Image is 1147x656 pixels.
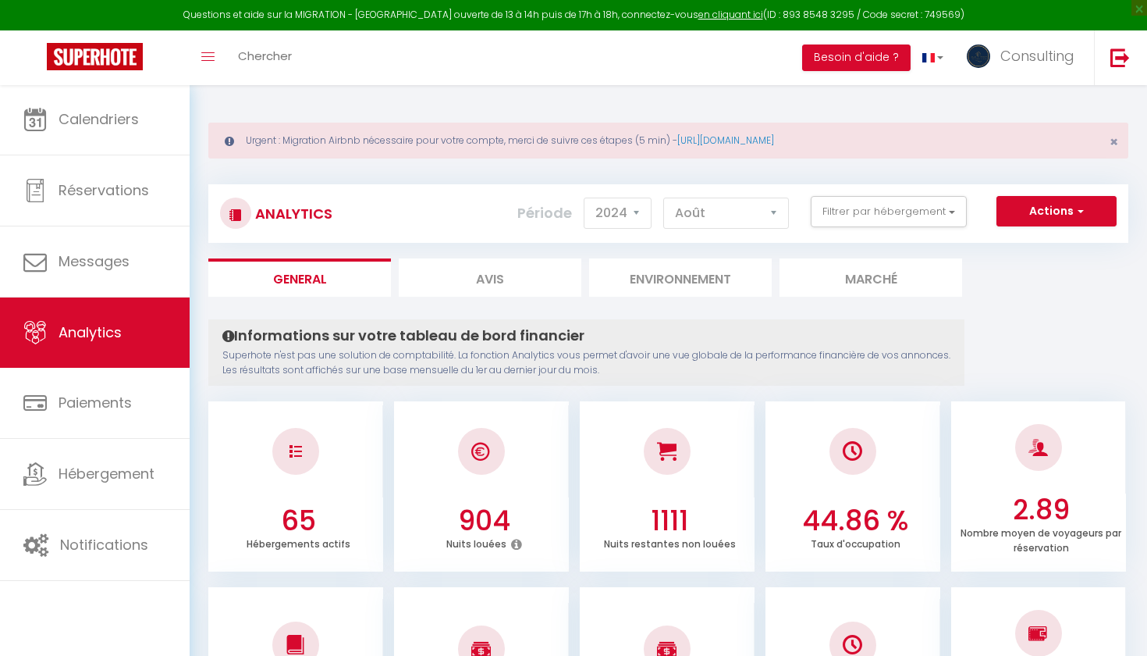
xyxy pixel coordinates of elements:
[208,258,391,297] li: General
[59,180,149,200] span: Réservations
[59,464,154,483] span: Hébergement
[1110,48,1130,67] img: logout
[604,534,736,551] p: Nuits restantes non louées
[589,258,772,297] li: Environnement
[811,196,967,227] button: Filtrer par hébergement
[47,43,143,70] img: Super Booking
[955,30,1094,85] a: ... Consulting
[1110,135,1118,149] button: Close
[60,535,148,554] span: Notifications
[251,196,332,231] h3: Analytics
[226,30,304,85] a: Chercher
[289,445,302,458] img: NO IMAGE
[843,635,862,654] img: NO IMAGE
[802,45,911,71] button: Besoin d'aide ?
[960,494,1122,526] h3: 2.89
[446,534,506,551] p: Nuits louées
[698,8,763,21] a: en cliquant ici
[222,348,950,378] p: Superhote n'est pas une solution de comptabilité. La fonction Analytics vous permet d'avoir une v...
[779,258,962,297] li: Marché
[1000,46,1074,66] span: Consulting
[774,504,936,537] h3: 44.86 %
[208,123,1128,159] div: Urgent : Migration Airbnb nécessaire pour votre compte, merci de suivre ces étapes (5 min) -
[217,504,379,537] h3: 65
[517,196,572,230] label: Période
[238,48,292,64] span: Chercher
[811,534,900,551] p: Taux d'occupation
[59,251,130,271] span: Messages
[961,523,1121,554] p: Nombre moyen de voyageurs par réservation
[1028,624,1048,643] img: NO IMAGE
[222,327,950,344] h4: Informations sur votre tableau de bord financier
[588,504,751,537] h3: 1111
[1110,132,1118,152] span: ×
[399,258,581,297] li: Avis
[247,534,350,551] p: Hébergements actifs
[967,45,990,68] img: ...
[996,196,1117,227] button: Actions
[677,134,774,147] a: [URL][DOMAIN_NAME]
[403,504,565,537] h3: 904
[59,323,122,342] span: Analytics
[59,393,132,412] span: Paiements
[59,109,139,129] span: Calendriers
